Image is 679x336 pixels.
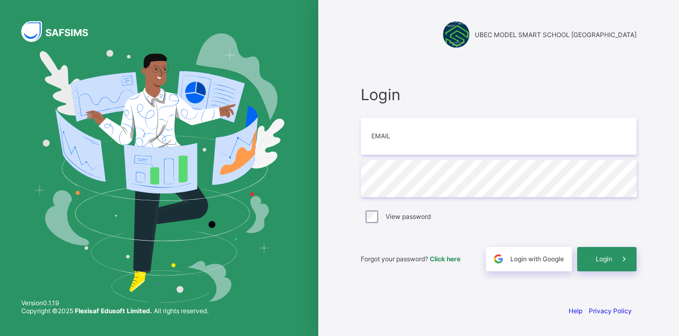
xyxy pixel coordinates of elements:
span: Login [361,85,637,104]
a: Help [569,307,582,315]
span: Forgot your password? [361,255,460,263]
img: Hero Image [34,33,284,302]
a: Click here [430,255,460,263]
strong: Flexisaf Edusoft Limited. [75,307,152,315]
span: Version 0.1.19 [21,299,208,307]
a: Privacy Policy [589,307,632,315]
span: Copyright © 2025 All rights reserved. [21,307,208,315]
img: google.396cfc9801f0270233282035f929180a.svg [492,253,504,265]
span: UBEC MODEL SMART SCHOOL [GEOGRAPHIC_DATA] [475,31,637,39]
img: SAFSIMS Logo [21,21,101,42]
label: View password [386,213,431,220]
span: Login [596,255,612,263]
span: Login with Google [510,255,564,263]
